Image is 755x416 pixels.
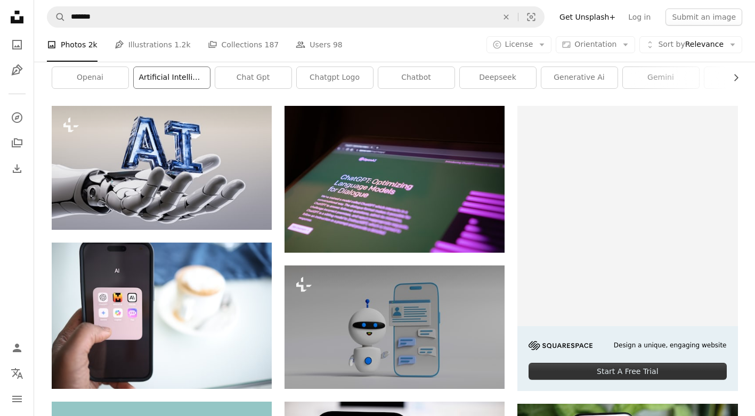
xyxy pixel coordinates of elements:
img: a robot hand holding a letter that says ai [52,106,272,229]
a: chatbot [378,67,454,88]
button: Submit an image [665,9,742,26]
button: scroll list to the right [726,67,738,88]
a: deepseek [460,67,536,88]
a: Photos [6,34,28,55]
span: 1.2k [174,39,190,51]
button: Sort byRelevance [639,36,742,53]
a: Users 98 [296,28,343,62]
a: generative ai [541,67,618,88]
a: a person holding a cell phone in their hand [52,311,272,320]
span: Sort by [658,40,685,48]
a: chatgpt logo [297,67,373,88]
a: Explore [6,107,28,128]
form: Find visuals sitewide [47,6,545,28]
img: a small robot is standing next to a cell phone [285,265,505,389]
button: Visual search [518,7,544,27]
span: License [505,40,533,48]
img: a person holding a cell phone in their hand [52,243,272,389]
span: Orientation [574,40,616,48]
button: Menu [6,388,28,410]
img: file-1705255347840-230a6ab5bca9image [529,341,592,350]
a: openai [52,67,128,88]
span: Design a unique, engaging website [614,341,727,350]
span: 187 [265,39,279,51]
button: Search Unsplash [47,7,66,27]
a: Design a unique, engaging websiteStart A Free Trial [517,106,737,391]
a: a close up of a computer screen with a blurry background [285,174,505,184]
a: Get Unsplash+ [553,9,622,26]
a: Illustrations 1.2k [115,28,191,62]
button: Language [6,363,28,384]
a: Illustrations [6,60,28,81]
a: a robot hand holding a letter that says ai [52,163,272,172]
a: a small robot is standing next to a cell phone [285,322,505,331]
a: Home — Unsplash [6,6,28,30]
button: Clear [494,7,518,27]
a: Download History [6,158,28,179]
a: gemini [623,67,699,88]
a: chat gpt [215,67,291,88]
div: Start A Free Trial [529,363,726,380]
button: License [486,36,552,53]
button: Orientation [556,36,635,53]
a: Log in / Sign up [6,337,28,359]
a: artificial intelligence [134,67,210,88]
a: Collections [6,132,28,154]
img: a close up of a computer screen with a blurry background [285,106,505,252]
a: Collections 187 [208,28,279,62]
span: Relevance [658,39,724,50]
span: 98 [333,39,343,51]
a: Log in [622,9,657,26]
